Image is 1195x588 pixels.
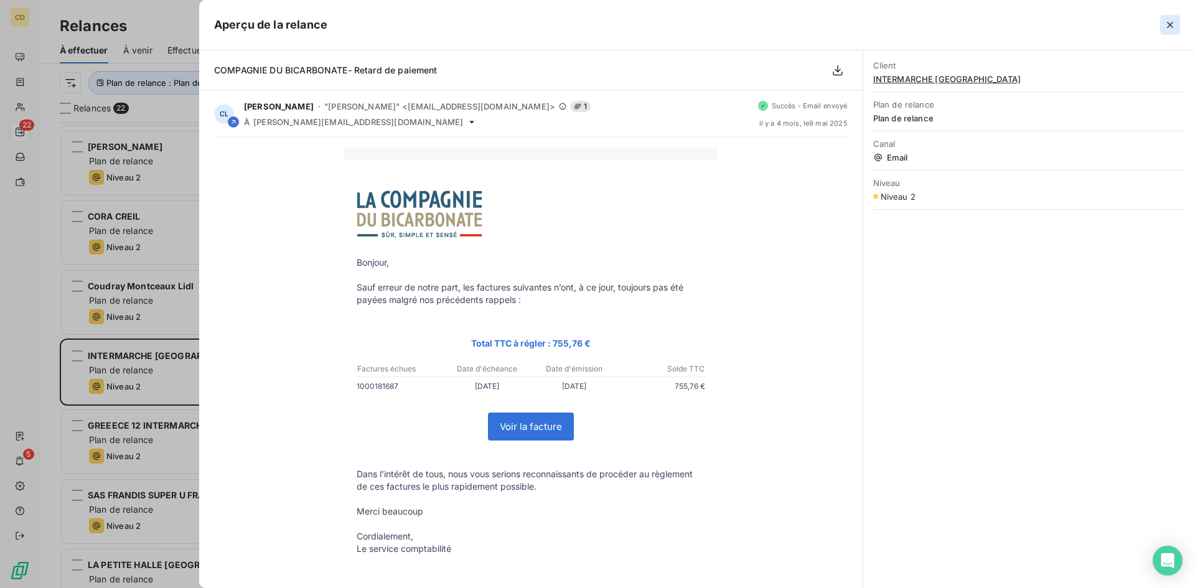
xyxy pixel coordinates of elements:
p: Le service comptabilité [357,543,705,555]
p: [DATE] [531,380,618,393]
span: INTERMARCHE [GEOGRAPHIC_DATA] [873,74,1185,84]
p: Sauf erreur de notre part, les factures suivantes n’ont, à ce jour, toujours pas été payées malgr... [357,281,705,306]
span: - [317,103,321,110]
span: [PERSON_NAME] [244,101,314,111]
p: Solde TTC [619,363,705,375]
span: Plan de relance [873,100,1185,110]
p: Factures échues [357,363,443,375]
p: Date d'échéance [444,363,530,375]
span: Niveau [873,178,1185,188]
p: Dans l’intérêt de tous, nous vous serions reconnaissants de procéder au règlement de ces factures... [357,468,705,493]
a: Voir la facture [489,413,573,440]
p: 755,76 € [618,380,705,393]
div: Open Intercom Messenger [1153,546,1183,576]
span: Client [873,60,1185,70]
p: [DATE] [444,380,531,393]
p: Date d'émission [532,363,617,375]
div: CL [214,104,234,124]
span: "[PERSON_NAME]" <[EMAIL_ADDRESS][DOMAIN_NAME]> [324,101,555,111]
p: Bonjour, [357,256,705,269]
span: Plan de relance [873,113,1185,123]
span: À [244,117,250,127]
span: il y a 4 mois , le 9 mai 2025 [759,119,848,127]
span: COMPAGNIE DU BICARBONATE- Retard de paiement [214,65,438,75]
p: Merci beaucoup [357,505,705,518]
span: Email [873,152,1185,162]
span: [PERSON_NAME][EMAIL_ADDRESS][DOMAIN_NAME] [253,117,463,127]
span: Succès - Email envoyé [772,102,848,110]
p: Cordialement, [357,530,705,543]
h5: Aperçu de la relance [214,16,327,34]
span: 1 [570,101,591,112]
span: Niveau 2 [881,192,916,202]
p: 1000181687 [357,380,444,393]
p: Total TTC à régler : 755,76 € [357,336,705,350]
span: Canal [873,139,1185,149]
